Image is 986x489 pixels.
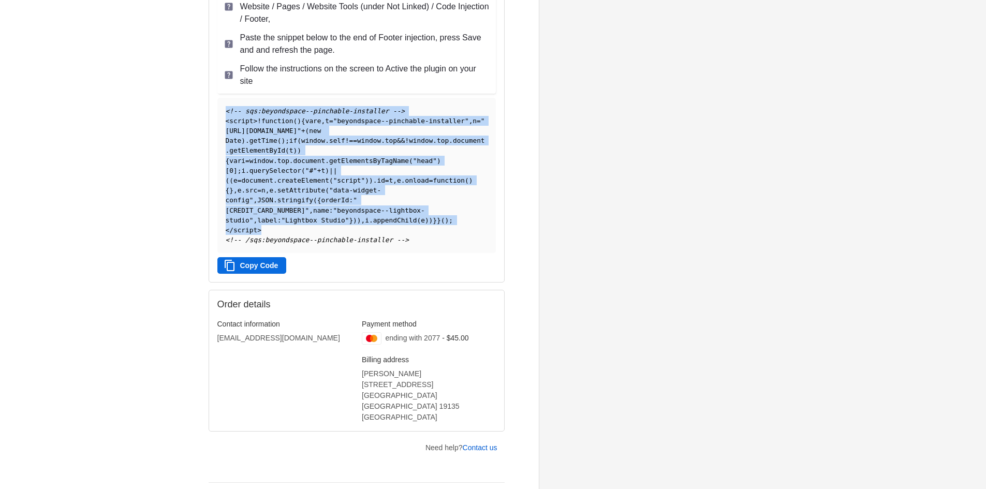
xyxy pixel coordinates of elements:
span: stringify [277,196,313,204]
span: && [397,137,405,144]
span: ) [469,176,473,184]
span: top [385,137,397,144]
p: Paste the snippet below to the end of Footer injection, press Save and and refresh the page. [240,32,490,56]
span: </ [226,226,233,234]
span: = [329,117,333,125]
span: t [289,146,293,154]
span: ( [409,157,413,165]
span: e [233,176,238,184]
span: n [261,186,266,194]
span: name [313,206,329,214]
span: ) [429,216,433,224]
bdo: [EMAIL_ADDRESS][DOMAIN_NAME] [217,334,340,342]
h3: Contact information [217,319,351,329]
span: top [277,157,289,165]
button: Copy Code [217,257,287,274]
span: "#" [305,167,317,174]
span: = [245,157,249,165]
span: getElementsByTagName [329,157,409,165]
span: e [238,186,242,194]
span: t [321,167,326,174]
span: top [437,137,449,144]
span: self [329,137,345,144]
span: > [257,226,261,234]
span: script [233,226,257,234]
span: appendChild [373,216,417,224]
span: . [245,137,249,144]
span: ) [445,216,449,224]
span: : [277,216,282,224]
a: Contact us [463,443,497,452]
span: ; [238,167,242,174]
span: . [449,137,453,144]
span: function [261,117,293,125]
span: id [377,176,385,184]
span: ) [325,167,329,174]
span: } [349,216,353,224]
span: Date [226,137,242,144]
span: + [301,127,305,135]
span: createElement [277,176,329,184]
span: document [241,176,273,184]
span: i [241,157,245,165]
span: document [453,137,485,144]
span: , [233,186,238,194]
span: , [253,196,257,204]
span: = [385,176,389,184]
span: = [257,186,261,194]
span: querySelector [249,167,301,174]
span: { [317,196,321,204]
span: : [329,206,333,214]
span: e [397,176,401,184]
span: , [361,216,365,224]
span: script [229,117,253,125]
span: . [325,137,329,144]
span: , [309,206,313,214]
span: onload [405,176,429,184]
span: window [249,157,273,165]
span: = [238,176,242,184]
span: function [433,176,465,184]
span: document [293,157,326,165]
p: Follow the instructions on the screen to Active the plugin on your site [240,63,490,87]
span: . [325,157,329,165]
span: setAttribute [277,186,325,194]
span: { [226,157,230,165]
span: || [329,167,337,174]
span: getTime [249,137,277,144]
span: ( [301,167,305,174]
span: window [357,137,381,144]
span: var [305,117,317,125]
span: , [321,117,326,125]
span: ) [241,137,245,144]
span: "[CREDIT_CARD_NUMBER]" [226,196,357,214]
span: : [349,196,353,204]
span: { [301,117,305,125]
span: ( [226,176,230,184]
span: ) [297,146,301,154]
span: t [325,117,329,125]
span: getElementById [229,146,285,154]
span: ) [281,137,285,144]
span: { [226,186,230,194]
span: , [393,176,397,184]
h3: Billing address [362,355,496,364]
span: t [389,176,393,184]
span: ( [297,137,301,144]
span: ) [353,216,357,224]
span: ) [437,157,441,165]
span: . [273,176,277,184]
span: . [381,137,385,144]
span: src [245,186,257,194]
span: ; [449,216,453,224]
span: if [289,137,297,144]
span: "Lightbox Studio" [281,216,349,224]
span: . [241,186,245,194]
span: window [409,137,433,144]
span: "script" [333,176,365,184]
span: ( [229,176,233,184]
span: [ [226,167,230,174]
span: ; [285,137,289,144]
span: ( [293,117,298,125]
span: ( [465,176,469,184]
